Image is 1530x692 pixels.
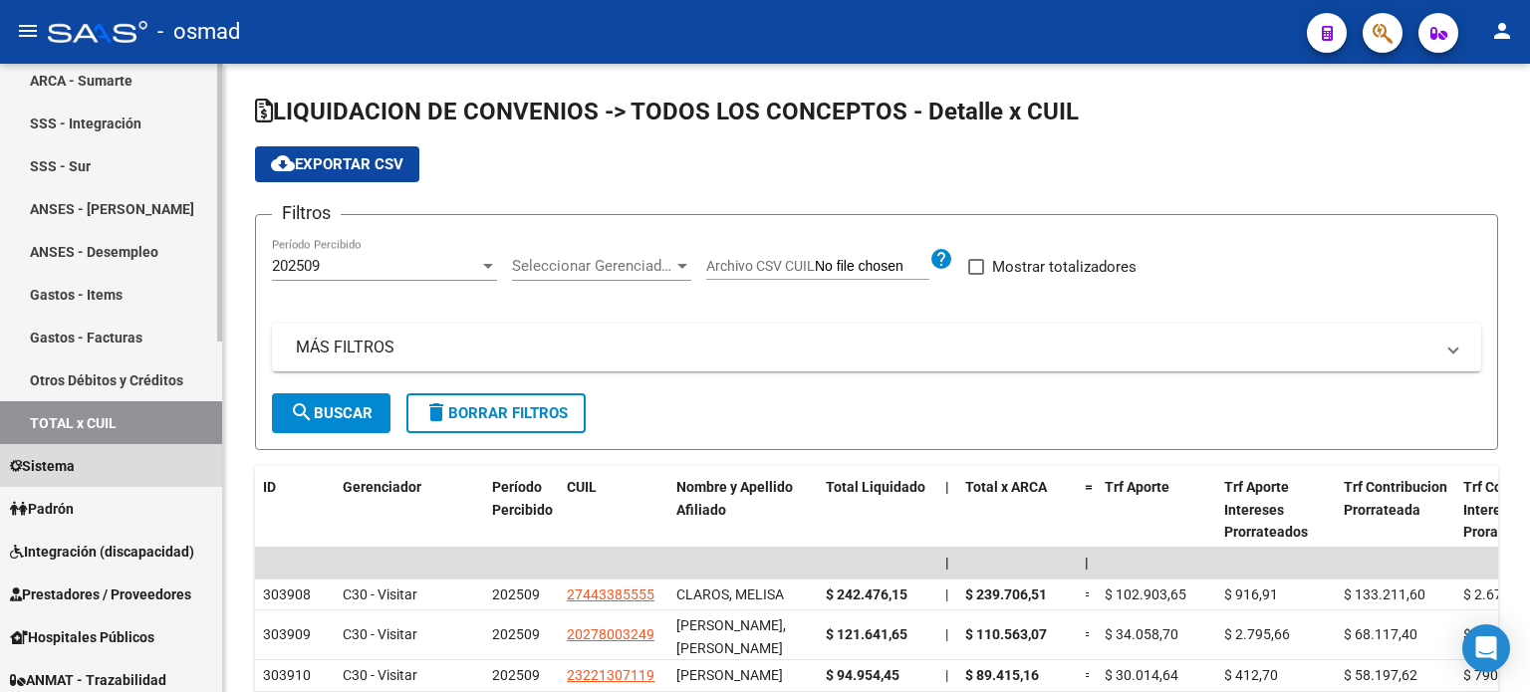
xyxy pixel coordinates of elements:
[945,667,948,683] span: |
[1105,586,1186,602] span: $ 102.903,65
[424,404,568,422] span: Borrar Filtros
[1344,667,1417,683] span: $ 58.197,62
[567,667,654,683] span: 23221307119
[1085,479,1093,495] span: =
[343,667,417,683] span: C30 - Visitar
[296,337,1433,358] mat-panel-title: MÁS FILTROS
[957,466,1077,554] datatable-header-cell: Total x ARCA
[255,98,1079,125] span: LIQUIDACION DE CONVENIOS -> TODOS LOS CONCEPTOS - Detalle x CUIL
[1077,466,1097,554] datatable-header-cell: =
[826,626,907,642] span: $ 121.641,65
[1344,586,1425,602] span: $ 133.211,60
[826,479,925,495] span: Total Liquidado
[567,479,597,495] span: CUIL
[1463,667,1517,683] span: $ 790,20
[10,498,74,520] span: Padrón
[1085,626,1093,642] span: =
[945,626,948,642] span: |
[16,19,40,43] mat-icon: menu
[10,455,75,477] span: Sistema
[512,257,673,275] span: Seleccionar Gerenciador
[272,393,390,433] button: Buscar
[272,257,320,275] span: 202509
[1085,586,1093,602] span: =
[826,667,899,683] span: $ 94.954,45
[424,400,448,424] mat-icon: delete
[492,626,540,642] span: 202509
[965,586,1047,602] span: $ 239.706,51
[818,466,937,554] datatable-header-cell: Total Liquidado
[992,255,1137,279] span: Mostrar totalizadores
[1336,466,1455,554] datatable-header-cell: Trf Contribucion Prorrateada
[965,626,1047,642] span: $ 110.563,07
[263,479,276,495] span: ID
[1105,479,1169,495] span: Trf Aporte
[1490,19,1514,43] mat-icon: person
[492,667,540,683] span: 202509
[290,400,314,424] mat-icon: search
[1344,626,1417,642] span: $ 68.117,40
[492,586,540,602] span: 202509
[290,404,373,422] span: Buscar
[343,626,417,642] span: C30 - Visitar
[10,541,194,563] span: Integración (discapacidad)
[668,466,818,554] datatable-header-cell: Nombre y Apellido Afiliado
[406,393,586,433] button: Borrar Filtros
[263,667,311,683] span: 303910
[492,479,553,518] span: Período Percibido
[815,258,929,276] input: Archivo CSV CUIL
[1097,466,1216,554] datatable-header-cell: Trf Aporte
[945,555,949,571] span: |
[559,466,668,554] datatable-header-cell: CUIL
[965,667,1039,683] span: $ 89.415,16
[272,324,1481,371] mat-expansion-panel-header: MÁS FILTROS
[826,586,907,602] span: $ 242.476,15
[272,199,341,227] h3: Filtros
[1085,667,1093,683] span: =
[1105,626,1178,642] span: $ 34.058,70
[965,479,1047,495] span: Total x ARCA
[1224,626,1290,642] span: $ 2.795,66
[676,667,783,683] span: [PERSON_NAME]
[255,466,335,554] datatable-header-cell: ID
[937,466,957,554] datatable-header-cell: |
[706,258,815,274] span: Archivo CSV CUIL
[1462,624,1510,672] div: Open Intercom Messenger
[271,155,403,173] span: Exportar CSV
[255,146,419,182] button: Exportar CSV
[1105,667,1178,683] span: $ 30.014,64
[335,466,484,554] datatable-header-cell: Gerenciador
[263,586,311,602] span: 303908
[484,466,559,554] datatable-header-cell: Período Percibido
[10,626,154,648] span: Hospitales Públicos
[945,586,948,602] span: |
[10,583,191,605] span: Prestadores / Proveedores
[676,586,784,602] span: CLAROS, MELISA
[10,669,166,691] span: ANMAT - Trazabilidad
[1344,479,1447,518] span: Trf Contribucion Prorrateada
[157,10,240,54] span: - osmad
[1216,466,1336,554] datatable-header-cell: Trf Aporte Intereses Prorrateados
[676,479,793,518] span: Nombre y Apellido Afiliado
[1085,555,1089,571] span: |
[676,617,786,656] span: [PERSON_NAME], [PERSON_NAME]
[1224,667,1278,683] span: $ 412,70
[945,479,949,495] span: |
[1224,479,1308,541] span: Trf Aporte Intereses Prorrateados
[343,586,417,602] span: C30 - Visitar
[1224,586,1278,602] span: $ 916,91
[929,247,953,271] mat-icon: help
[567,626,654,642] span: 20278003249
[1463,586,1529,602] span: $ 2.674,35
[567,586,654,602] span: 27443385555
[343,479,421,495] span: Gerenciador
[271,151,295,175] mat-icon: cloud_download
[263,626,311,642] span: 303909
